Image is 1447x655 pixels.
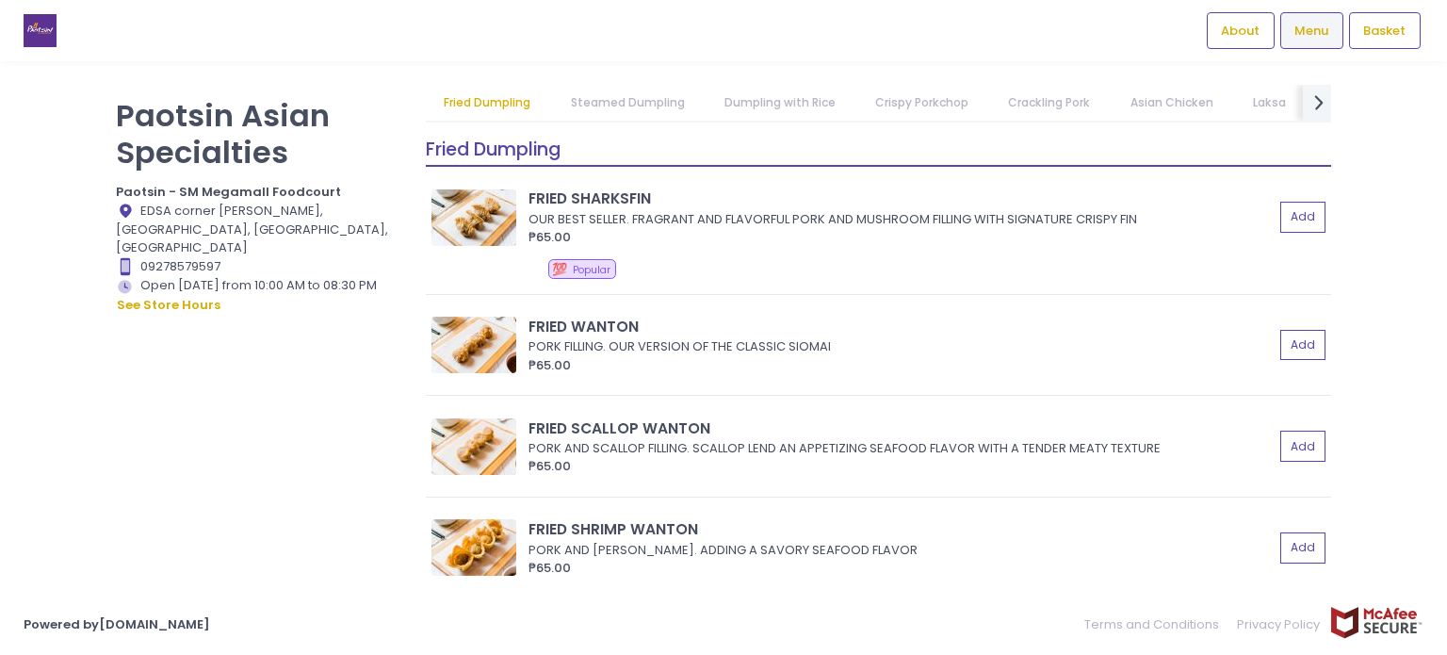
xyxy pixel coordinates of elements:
[706,85,854,121] a: Dumpling with Rice
[528,418,1274,439] div: FRIED SCALLOP WANTON
[116,183,341,201] b: Paotsin - SM Megamall Foodcourt
[528,316,1274,337] div: FRIED WANTON
[431,418,516,475] img: FRIED SCALLOP WANTON
[528,210,1268,229] div: OUR BEST SELLER. FRAGRANT AND FLAVORFUL PORK AND MUSHROOM FILLING WITH SIGNATURE CRISPY FIN
[1280,330,1325,361] button: Add
[1280,431,1325,462] button: Add
[528,559,1274,578] div: ₱65.00
[528,228,1274,247] div: ₱65.00
[1084,606,1228,643] a: Terms and Conditions
[116,276,402,316] div: Open [DATE] from 10:00 AM to 08:30 PM
[24,14,57,47] img: logo
[1112,85,1231,121] a: Asian Chicken
[431,519,516,576] img: FRIED SHRIMP WANTON
[528,356,1274,375] div: ₱65.00
[1228,606,1330,643] a: Privacy Policy
[116,257,402,276] div: 09278579597
[1363,22,1406,41] span: Basket
[1280,202,1325,233] button: Add
[528,188,1274,209] div: FRIED SHARKSFIN
[426,137,561,162] span: Fried Dumpling
[528,439,1268,458] div: PORK AND SCALLOP FILLING. SCALLOP LEND AN APPETIZING SEAFOOD FLAVOR WITH A TENDER MEATY TEXTURE
[1234,85,1304,121] a: Laksa
[528,457,1274,476] div: ₱65.00
[528,541,1268,560] div: PORK AND [PERSON_NAME]. ADDING A SAVORY SEAFOOD FLAVOR
[426,85,549,121] a: Fried Dumpling
[573,263,610,277] span: Popular
[1207,12,1275,48] a: About
[990,85,1109,121] a: Crackling Pork
[552,85,703,121] a: Steamed Dumpling
[116,97,402,171] p: Paotsin Asian Specialties
[1329,606,1423,639] img: mcafee-secure
[24,615,210,633] a: Powered by[DOMAIN_NAME]
[1280,532,1325,564] button: Add
[528,337,1268,356] div: PORK FILLING. OUR VERSION OF THE CLASSIC SIOMAI
[528,518,1274,540] div: FRIED SHRIMP WANTON
[857,85,987,121] a: Crispy Porkchop
[552,260,567,278] span: 💯
[431,189,516,246] img: FRIED SHARKSFIN
[1280,12,1343,48] a: Menu
[1221,22,1260,41] span: About
[431,317,516,373] img: FRIED WANTON
[1294,22,1328,41] span: Menu
[116,295,221,316] button: see store hours
[116,202,402,257] div: EDSA corner [PERSON_NAME], [GEOGRAPHIC_DATA], [GEOGRAPHIC_DATA], [GEOGRAPHIC_DATA]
